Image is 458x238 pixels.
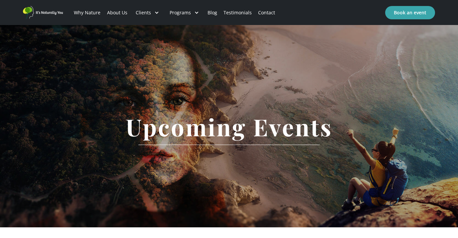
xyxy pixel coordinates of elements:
a: Blog [204,1,220,24]
h1: Upcoming Events [116,114,342,140]
div: Programs [164,1,204,24]
a: Why Nature [71,1,104,24]
div: Clients [136,9,151,16]
a: Testimonials [220,1,255,24]
a: Contact [255,1,278,24]
div: Programs [170,9,191,16]
a: About Us [104,1,130,24]
a: Book an event [385,6,435,19]
div: Clients [130,1,164,24]
a: home [23,6,63,19]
